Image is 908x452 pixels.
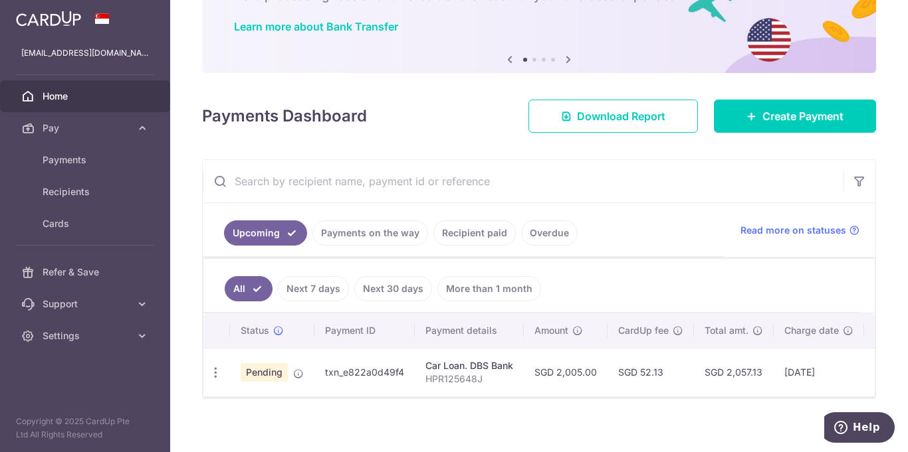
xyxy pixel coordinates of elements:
[762,108,844,124] span: Create Payment
[43,297,130,311] span: Support
[824,412,895,445] iframe: Opens a widget where you can find more information
[43,185,130,198] span: Recipients
[694,348,774,396] td: SGD 2,057.13
[278,276,349,301] a: Next 7 days
[43,153,130,167] span: Payments
[203,160,844,202] input: Search by recipient name, payment id or reference
[524,348,608,396] td: SGD 2,005.00
[784,324,839,337] span: Charge date
[618,324,669,337] span: CardUp fee
[528,100,698,133] a: Download Report
[425,372,513,386] p: HPR125648J
[415,313,524,348] th: Payment details
[705,324,748,337] span: Total amt.
[714,100,876,133] a: Create Payment
[314,313,415,348] th: Payment ID
[43,265,130,279] span: Refer & Save
[43,329,130,342] span: Settings
[534,324,568,337] span: Amount
[774,348,864,396] td: [DATE]
[21,46,149,60] p: [EMAIL_ADDRESS][DOMAIN_NAME]
[43,90,130,103] span: Home
[312,220,428,246] a: Payments on the way
[241,363,288,382] span: Pending
[740,224,859,237] a: Read more on statuses
[225,276,273,301] a: All
[241,324,269,337] span: Status
[314,348,415,396] td: txn_e822a0d49f4
[577,108,665,124] span: Download Report
[740,224,846,237] span: Read more on statuses
[224,220,307,246] a: Upcoming
[354,276,432,301] a: Next 30 days
[43,121,130,135] span: Pay
[16,11,81,27] img: CardUp
[43,217,130,230] span: Cards
[234,20,398,33] a: Learn more about Bank Transfer
[437,276,541,301] a: More than 1 month
[425,359,513,372] div: Car Loan. DBS Bank
[433,220,516,246] a: Recipient paid
[521,220,578,246] a: Overdue
[608,348,694,396] td: SGD 52.13
[202,104,367,128] h4: Payments Dashboard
